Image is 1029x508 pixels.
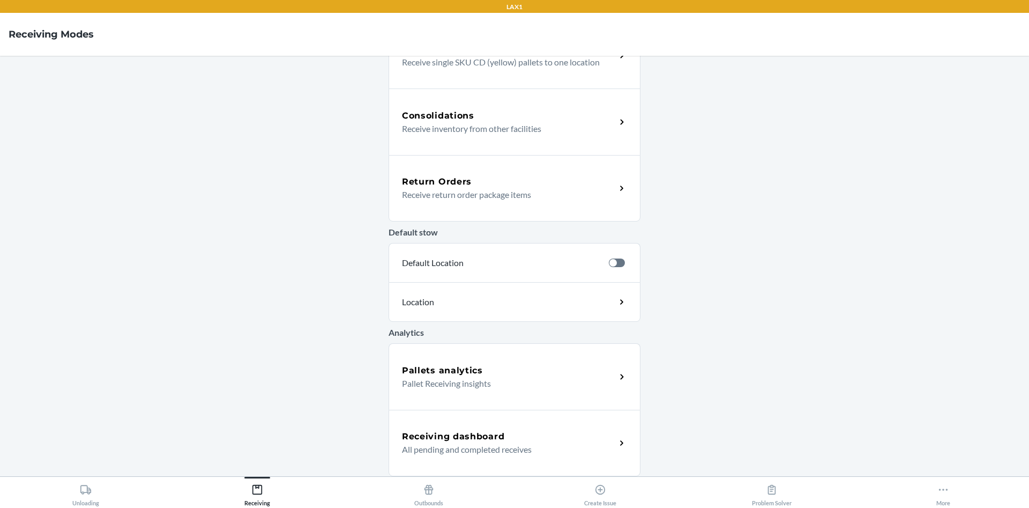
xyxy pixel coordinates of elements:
p: Receive single SKU CD (yellow) pallets to one location [402,56,607,69]
p: All pending and completed receives [402,443,607,456]
p: Receive return order package items [402,188,607,201]
div: More [936,480,950,506]
p: Receive inventory from other facilities [402,122,607,135]
div: Problem Solver [752,480,792,506]
p: Pallet Receiving insights [402,377,607,390]
button: More [857,477,1029,506]
h5: Return Orders [402,175,472,188]
button: Create Issue [514,477,686,506]
p: Location [402,296,528,308]
h5: Receiving dashboard [402,430,504,443]
h4: Receiving Modes [9,27,94,41]
button: Problem Solver [686,477,857,506]
button: Outbounds [343,477,514,506]
div: Receiving [244,480,270,506]
a: Return OrdersReceive return order package items [389,155,640,222]
p: Analytics [389,326,640,339]
a: Receiving dashboardAll pending and completed receives [389,410,640,476]
div: Unloading [72,480,99,506]
h5: Consolidations [402,109,474,122]
button: Receiving [171,477,343,506]
div: Create Issue [584,480,616,506]
p: Default stow [389,226,640,239]
p: LAX1 [506,2,523,12]
p: Default Location [402,256,600,269]
a: Location [389,282,640,322]
div: Outbounds [414,480,443,506]
a: ConsolidationsReceive inventory from other facilities [389,89,640,155]
h5: Pallets analytics [402,364,483,377]
a: Pallets analyticsPallet Receiving insights [389,343,640,410]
